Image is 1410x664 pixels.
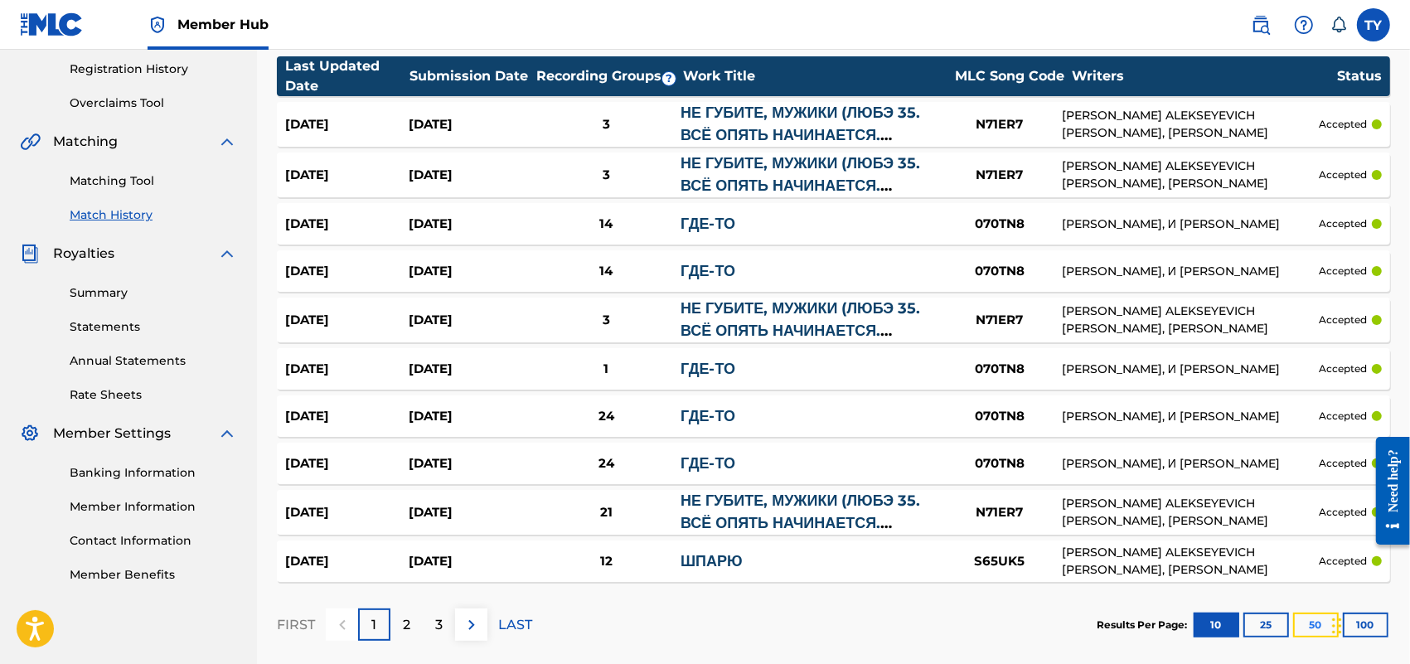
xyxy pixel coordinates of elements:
[681,262,735,280] a: ГДЕ-ТО
[1072,66,1337,86] div: Writers
[148,15,167,35] img: Top Rightsholder
[1319,117,1367,132] p: accepted
[1243,613,1289,637] button: 25
[1251,15,1271,35] img: search
[532,552,681,571] div: 12
[1337,66,1382,86] div: Status
[498,615,532,635] p: LAST
[1319,167,1367,182] p: accepted
[1062,216,1319,233] div: [PERSON_NAME], И [PERSON_NAME]
[938,407,1062,426] div: 070TN8
[938,262,1062,281] div: 070TN8
[285,166,409,185] div: [DATE]
[532,311,681,330] div: 3
[285,360,409,379] div: [DATE]
[70,498,237,516] a: Member Information
[1293,613,1339,637] button: 50
[1287,8,1320,41] div: Help
[1327,584,1410,664] div: Виджет чата
[70,464,237,482] a: Banking Information
[285,454,409,473] div: [DATE]
[409,360,532,379] div: [DATE]
[681,104,920,167] a: НЕ ГУБИТЕ, МУЖИКИ (ЛЮБЭ 35. ВСЁ ОПЯТЬ НАЧИНАЕТСЯ. ТРИБЬЮТ)
[532,360,681,379] div: 1
[409,115,532,134] div: [DATE]
[20,244,40,264] img: Royalties
[1062,303,1319,337] div: [PERSON_NAME] ALEKSEYEVICH [PERSON_NAME], [PERSON_NAME]
[1319,264,1367,279] p: accepted
[409,311,532,330] div: [DATE]
[1357,8,1390,41] div: User Menu
[1364,424,1410,557] iframe: Resource Center
[285,262,409,281] div: [DATE]
[372,615,377,635] p: 1
[1319,505,1367,520] p: accepted
[20,132,41,152] img: Matching
[534,66,683,86] div: Recording Groups
[683,66,948,86] div: Work Title
[285,311,409,330] div: [DATE]
[70,532,237,550] a: Contact Information
[409,166,532,185] div: [DATE]
[70,352,237,370] a: Annual Statements
[1294,15,1314,35] img: help
[20,12,84,36] img: MLC Logo
[435,615,443,635] p: 3
[938,454,1062,473] div: 070TN8
[70,284,237,302] a: Summary
[1319,409,1367,424] p: accepted
[1062,544,1319,579] div: [PERSON_NAME] ALEKSEYEVICH [PERSON_NAME], [PERSON_NAME]
[1319,554,1367,569] p: accepted
[681,454,735,473] a: ГДЕ-ТО
[532,454,681,473] div: 24
[409,215,532,234] div: [DATE]
[938,311,1062,330] div: N71ER7
[217,132,237,152] img: expand
[409,454,532,473] div: [DATE]
[53,244,114,264] span: Royalties
[938,215,1062,234] div: 070TN8
[532,407,681,426] div: 24
[285,56,409,96] div: Last Updated Date
[1319,456,1367,471] p: accepted
[681,492,920,555] a: НЕ ГУБИТЕ, МУЖИКИ (ЛЮБЭ 35. ВСЁ ОПЯТЬ НАЧИНАЕТСЯ. ТРИБЬЮТ)
[681,407,735,425] a: ГДЕ-ТО
[662,72,676,85] span: ?
[285,215,409,234] div: [DATE]
[277,615,315,635] p: FIRST
[1062,263,1319,280] div: [PERSON_NAME], И [PERSON_NAME]
[532,115,681,134] div: 3
[532,503,681,522] div: 21
[681,154,920,217] a: НЕ ГУБИТЕ, МУЖИКИ (ЛЮБЭ 35. ВСЁ ОПЯТЬ НАЧИНАЕТСЯ. ТРИБЬЮТ)
[409,66,534,86] div: Submission Date
[403,615,410,635] p: 2
[70,386,237,404] a: Rate Sheets
[217,244,237,264] img: expand
[1062,158,1319,192] div: [PERSON_NAME] ALEKSEYEVICH [PERSON_NAME], [PERSON_NAME]
[409,552,532,571] div: [DATE]
[53,424,171,443] span: Member Settings
[70,566,237,584] a: Member Benefits
[532,166,681,185] div: 3
[70,172,237,190] a: Matching Tool
[1194,613,1239,637] button: 10
[1327,584,1410,664] iframe: Chat Widget
[1062,408,1319,425] div: [PERSON_NAME], И [PERSON_NAME]
[409,262,532,281] div: [DATE]
[1330,17,1347,33] div: Notifications
[1319,216,1367,231] p: accepted
[681,552,743,570] a: ШПАРЮ
[70,206,237,224] a: Match History
[409,407,532,426] div: [DATE]
[532,215,681,234] div: 14
[285,115,409,134] div: [DATE]
[681,215,735,233] a: ГДЕ-ТО
[938,166,1062,185] div: N71ER7
[20,424,40,443] img: Member Settings
[1062,361,1319,378] div: [PERSON_NAME], И [PERSON_NAME]
[1332,601,1342,651] div: Перетащить
[70,61,237,78] a: Registration History
[947,66,1072,86] div: MLC Song Code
